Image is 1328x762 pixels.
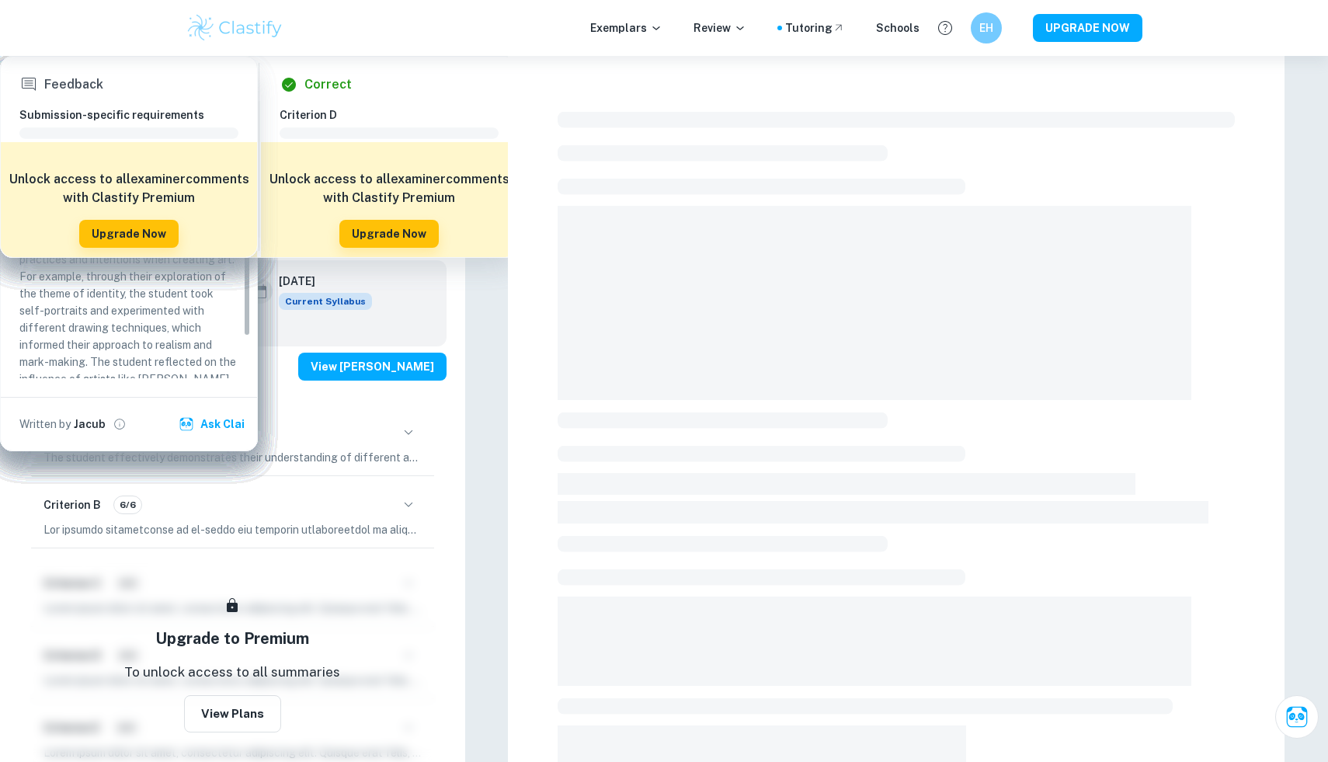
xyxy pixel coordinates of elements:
h6: Correct [304,75,352,94]
h6: [DATE] [279,273,360,290]
a: Tutoring [785,19,845,37]
button: Upgrade Now [79,220,179,248]
button: Ask Clai [176,410,251,438]
h6: Submission-specific requirements [19,106,251,124]
span: 6/6 [114,498,141,512]
button: View full profile [109,413,130,435]
img: clai.svg [179,416,194,432]
p: To unlock access to all summaries [124,663,340,683]
h6: EH [978,19,996,37]
a: Schools [876,19,920,37]
button: Help and Feedback [932,15,958,41]
button: EH [971,12,1002,43]
h5: Upgrade to Premium [155,627,309,650]
button: Upgrade Now [339,220,439,248]
img: Clastify logo [186,12,284,43]
p: The student effectively demonstrates their understanding of different art-making formats by provi... [43,449,422,466]
button: View Plans [184,695,281,732]
p: Written by [19,416,71,433]
button: View [PERSON_NAME] [298,353,447,381]
p: Lor ipsumdo sitametconse ad el-seddo eiu temporin utlaboreetdol ma aliqu enimadmin ve quisnostr e... [43,521,422,538]
h6: Feedback [44,75,103,94]
h6: Criterion D [280,106,511,124]
span: Current Syllabus [279,293,372,310]
h6: Unlock access to all examiner comments with Clastify Premium [269,170,509,207]
button: Ask Clai [1275,695,1319,739]
div: This exemplar is based on the current syllabus. Feel free to refer to it for inspiration/ideas wh... [279,293,372,310]
h6: Unlock access to all examiner comments with Clastify Premium [9,170,249,207]
button: UPGRADE NOW [1033,14,1142,42]
p: The student has shown awareness of how their investigations impacted their practices and intentio... [19,217,238,439]
p: Exemplars [590,19,662,37]
p: Review [694,19,746,37]
h6: Jacub [74,416,106,433]
h6: Criterion B [43,496,101,513]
